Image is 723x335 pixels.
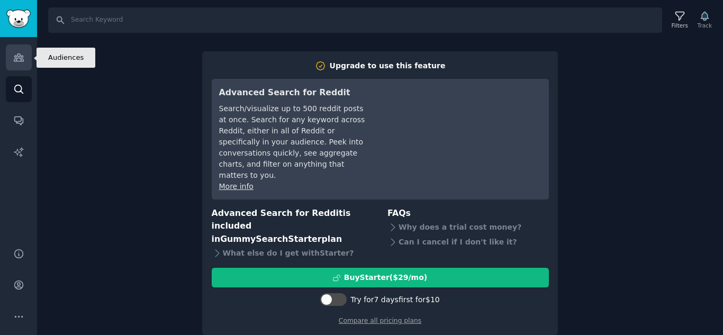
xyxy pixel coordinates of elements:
a: Compare all pricing plans [339,317,421,324]
div: Can I cancel if I don't like it? [387,234,549,249]
div: Buy Starter ($ 29 /mo ) [344,272,427,283]
input: Search Keyword [48,7,662,33]
button: BuyStarter($29/mo) [212,268,549,287]
div: Upgrade to use this feature [330,60,446,71]
h3: Advanced Search for Reddit is included in plan [212,207,373,246]
img: GummySearch logo [6,10,31,28]
span: GummySearch Starter [220,234,321,244]
h3: Advanced Search for Reddit [219,86,368,99]
div: Search/visualize up to 500 reddit posts at once. Search for any keyword across Reddit, either in ... [219,103,368,181]
h3: FAQs [387,207,549,220]
div: Why does a trial cost money? [387,220,549,234]
iframe: YouTube video player [383,86,541,166]
a: More info [219,182,254,191]
div: Filters [672,22,688,29]
div: What else do I get with Starter ? [212,246,373,260]
div: Try for 7 days first for $10 [350,294,439,305]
